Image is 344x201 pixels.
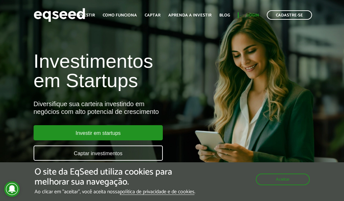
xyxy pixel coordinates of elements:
a: Login [246,13,259,17]
h5: O site da EqSeed utiliza cookies para melhorar sua navegação. [35,167,200,187]
div: Diversifique sua carteira investindo em negócios com alto potencial de crescimento [34,100,196,116]
a: Blog [219,13,230,17]
button: Aceitar [256,174,310,185]
h1: Investimentos em Startups [34,52,196,90]
a: Cadastre-se [267,10,312,20]
a: Captar [145,13,161,17]
a: Como funciona [103,13,137,17]
a: Investir [76,13,95,17]
img: EqSeed [34,6,85,24]
p: Ao clicar em "aceitar", você aceita nossa . [35,189,200,195]
a: política de privacidade e de cookies [120,189,194,195]
a: Aprenda a investir [168,13,212,17]
a: Captar investimentos [34,146,163,161]
a: Investir em startups [34,125,163,140]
